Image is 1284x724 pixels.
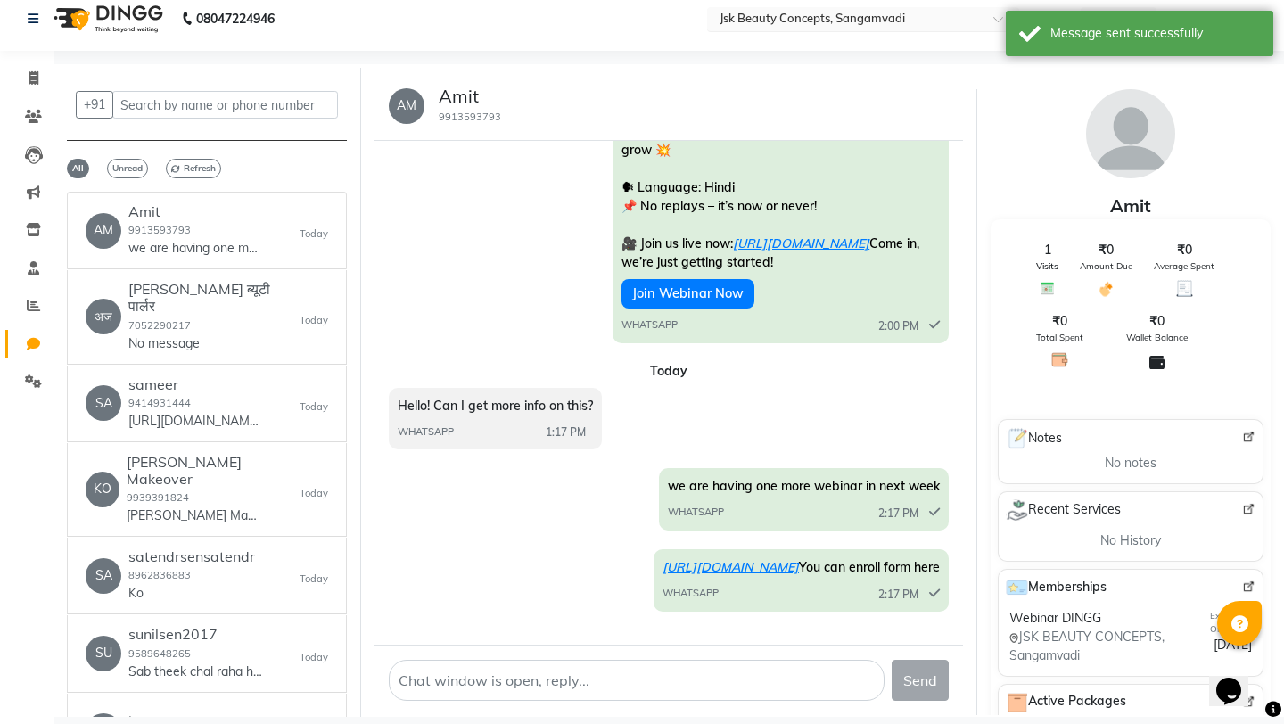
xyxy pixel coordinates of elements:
small: Today [300,399,328,415]
span: WHATSAPP [668,505,724,520]
span: 1:17 PM [546,424,586,440]
div: AM [389,88,424,124]
span: You can enroll form here [663,559,940,575]
h6: sameer [128,376,262,393]
span: Membership Expired [1009,374,1255,407]
p: [PERSON_NAME] Makeover [127,506,260,525]
span: No notes [1105,454,1156,473]
span: Expired On [1210,610,1240,635]
img: avatar [1086,89,1175,178]
img: Amount Due Icon [1098,280,1115,298]
p: Sab theek chal raha hai mam kaisa gaya kuchh samjha hoga [128,662,262,681]
span: ₹0 [1177,241,1192,259]
span: [DATE] [1214,636,1252,654]
span: WHATSAPP [663,586,719,601]
span: Webinar DINGG [1009,609,1101,628]
span: WHATSAPP [398,424,454,440]
span: We’re LIVE! 🚨 Hi Guest, The Sales Growth Webinar has just started – and it’s packed with powerful... [621,48,933,270]
span: Notes [1006,427,1062,450]
span: 1 [1044,241,1051,259]
small: Today [300,486,328,501]
small: 9939391824 [127,491,189,504]
small: Today [300,313,328,328]
strong: Today [650,363,687,379]
span: 2:17 PM [878,587,918,603]
span: Total Spent [1036,331,1083,344]
div: अज [86,299,121,334]
p: No message [128,334,262,353]
span: Unread [107,159,148,178]
span: All [67,159,89,178]
span: we are having one more webinar in next week [668,478,940,494]
span: No History [1100,531,1161,550]
div: Amit [991,193,1271,219]
button: +91 [76,91,113,119]
div: KO [86,472,119,507]
small: 9913593793 [128,224,191,236]
small: Today [300,650,328,665]
div: SA [86,385,121,421]
h6: . [128,704,191,721]
small: 9589648265 [128,647,191,660]
h6: satendrsensatendr [128,548,255,565]
small: 9414931444 [128,397,191,409]
p: Ko [128,584,255,603]
h5: Amit [439,86,501,107]
a: [URL][DOMAIN_NAME] [663,559,799,575]
span: 2:17 PM [878,506,918,522]
span: JSK BEAUTY CONCEPTS, Sangamvadi [1009,628,1210,665]
h6: sunilsen2017 [128,626,262,643]
a: Join Webinar Now [621,279,754,309]
p: [URL][DOMAIN_NAME] You can enroll form here [128,412,262,431]
span: Refresh [166,159,221,178]
input: Search by name or phone number [112,91,338,119]
span: Visits [1036,259,1058,273]
div: SA [86,558,121,594]
span: Wallet Balance [1126,331,1188,344]
span: ₹0 [1099,241,1114,259]
span: Pramod [1203,10,1250,29]
span: Active Packages [1006,692,1126,713]
div: SU [86,636,121,671]
small: 9913593793 [439,111,501,123]
h6: Amit [128,203,262,220]
span: Recent Services [1006,499,1121,521]
div: Message sent successfully [1050,24,1260,43]
span: 2:00 PM [878,318,918,334]
span: Average Spent [1154,259,1214,273]
h6: [PERSON_NAME] Makeover [127,454,300,488]
p: we are having one more webinar in next week [128,239,262,258]
img: Total Spent Icon [1051,351,1068,368]
span: Memberships [1006,577,1107,598]
iframe: chat widget [1209,653,1266,706]
a: [URL][DOMAIN_NAME] [733,235,869,251]
span: ₹0 [1052,312,1067,331]
small: Today [300,226,328,242]
span: ₹0 [1149,312,1165,331]
div: AM [86,213,121,249]
small: 8962836883 [128,569,191,581]
small: Today [300,572,328,587]
span: WHATSAPP [621,317,678,333]
img: Average Spent Icon [1176,280,1193,297]
span: Hello! Can I get more info on this? [398,398,593,414]
span: Amount Due [1080,259,1132,273]
small: 7052290217 [128,319,191,332]
h6: [PERSON_NAME] ब्यूटी पार्लर [128,281,300,315]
